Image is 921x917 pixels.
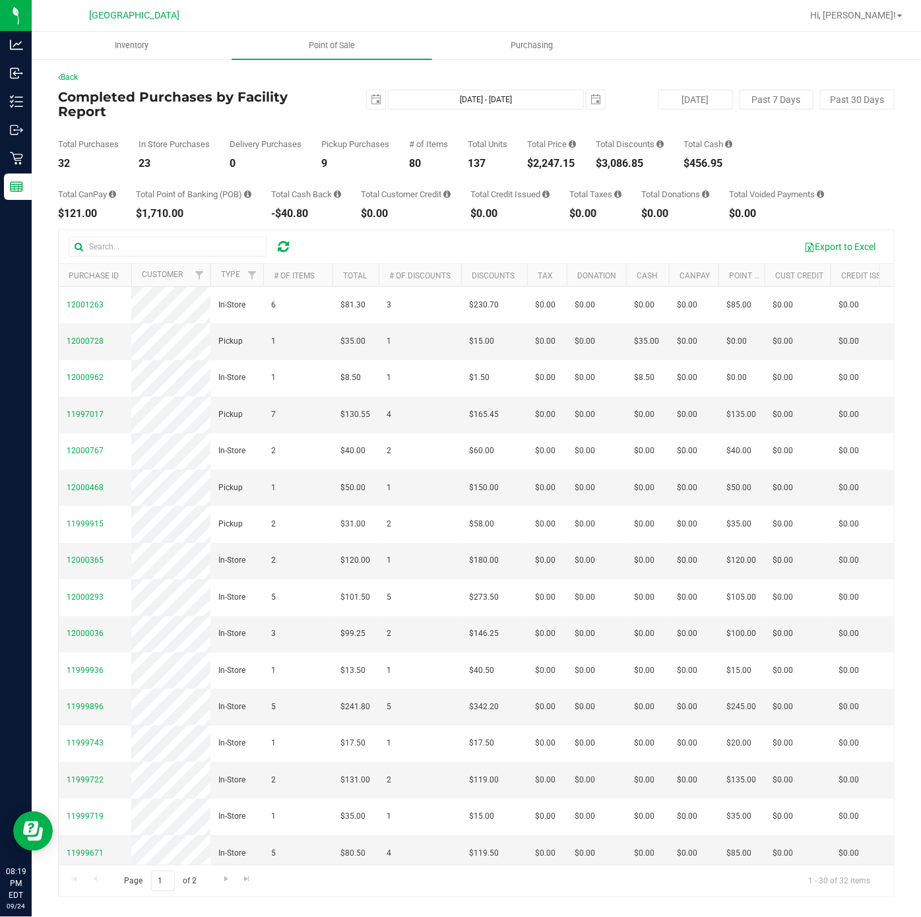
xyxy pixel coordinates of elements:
[271,737,276,749] span: 1
[725,140,732,148] i: Sum of the successful, non-voided cash payment transactions for all purchases in the date range. ...
[726,371,747,384] span: $0.00
[726,847,751,860] span: $85.00
[575,445,595,457] span: $0.00
[271,847,276,860] span: 5
[469,847,499,860] span: $119.50
[575,627,595,640] span: $0.00
[469,482,499,494] span: $150.00
[535,335,556,348] span: $0.00
[726,299,751,311] span: $85.00
[142,270,183,279] a: Customer
[575,810,595,823] span: $0.00
[575,482,595,494] span: $0.00
[10,95,23,108] inline-svg: Inventory
[468,158,507,169] div: 137
[340,299,365,311] span: $81.30
[469,408,499,421] span: $165.45
[677,774,697,786] span: $0.00
[241,264,263,286] a: Filter
[113,871,208,891] span: Page of 2
[244,190,251,199] i: Sum of the successful, non-voided point-of-banking payment transactions, both via payment termina...
[13,811,53,851] iframe: Resource center
[218,408,243,421] span: Pickup
[340,518,365,530] span: $31.00
[839,847,859,860] span: $0.00
[726,701,756,713] span: $245.00
[839,482,859,494] span: $0.00
[10,152,23,165] inline-svg: Retail
[527,140,576,148] div: Total Price
[443,190,451,199] i: Sum of the successful, non-voided payments using account credit for all purchases in the date range.
[839,554,859,567] span: $0.00
[472,271,515,280] a: Discounts
[109,190,116,199] i: Sum of the successful, non-voided CanPay payment transactions for all purchases in the date range.
[773,810,793,823] span: $0.00
[218,737,245,749] span: In-Store
[469,554,499,567] span: $180.00
[230,158,302,169] div: 0
[535,664,556,677] span: $0.00
[334,190,341,199] i: Sum of the cash-back amounts from rounded-up electronic payments for all purchases in the date ra...
[340,445,365,457] span: $40.00
[773,335,793,348] span: $0.00
[726,335,747,348] span: $0.00
[271,664,276,677] span: 1
[773,554,793,567] span: $0.00
[387,627,391,640] span: 2
[596,158,664,169] div: $3,086.85
[839,371,859,384] span: $0.00
[634,591,654,604] span: $0.00
[569,190,621,199] div: Total Taxes
[773,371,793,384] span: $0.00
[658,90,733,110] button: [DATE]
[493,40,571,51] span: Purchasing
[773,847,793,860] span: $0.00
[67,446,104,455] span: 12000767
[221,270,240,279] a: Type
[634,627,654,640] span: $0.00
[535,847,556,860] span: $0.00
[58,90,337,119] h4: Completed Purchases by Facility Report
[677,371,697,384] span: $0.00
[32,32,232,59] a: Inventory
[340,591,370,604] span: $101.50
[634,737,654,749] span: $0.00
[136,208,251,219] div: $1,710.00
[773,518,793,530] span: $0.00
[575,737,595,749] span: $0.00
[367,90,385,109] span: select
[271,408,276,421] span: 7
[387,518,391,530] span: 2
[637,271,658,280] a: Cash
[468,140,507,148] div: Total Units
[577,271,616,280] a: Donation
[535,371,556,384] span: $0.00
[634,701,654,713] span: $0.00
[839,810,859,823] span: $0.00
[274,271,315,280] a: # of Items
[773,591,793,604] span: $0.00
[773,737,793,749] span: $0.00
[340,664,365,677] span: $13.50
[677,554,697,567] span: $0.00
[340,701,370,713] span: $241.80
[469,445,494,457] span: $60.00
[535,701,556,713] span: $0.00
[634,299,654,311] span: $0.00
[820,90,895,110] button: Past 30 Days
[634,518,654,530] span: $0.00
[773,299,793,311] span: $0.00
[575,701,595,713] span: $0.00
[387,299,391,311] span: 3
[67,519,104,528] span: 11999915
[656,140,664,148] i: Sum of the discount values applied to the all purchases in the date range.
[469,299,499,311] span: $230.70
[641,208,709,219] div: $0.00
[67,410,104,419] span: 11997017
[136,190,251,199] div: Total Point of Banking (POB)
[218,335,243,348] span: Pickup
[469,774,499,786] span: $119.00
[798,871,881,891] span: 1 - 30 of 32 items
[387,810,391,823] span: 1
[569,208,621,219] div: $0.00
